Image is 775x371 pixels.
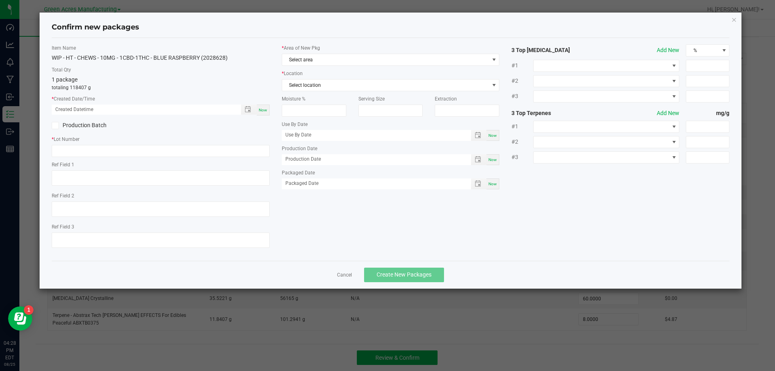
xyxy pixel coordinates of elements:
span: #3 [511,92,533,101]
label: Extraction [435,95,499,103]
h4: Confirm new packages [52,22,730,33]
iframe: Resource center unread badge [24,305,34,315]
label: Serving Size [358,95,423,103]
label: Production Date [282,145,500,152]
strong: 3 Top Terpenes [511,109,599,117]
iframe: Resource center [8,306,32,331]
span: 1 package [52,76,77,83]
label: Moisture % [282,95,346,103]
span: #2 [511,77,533,85]
span: #3 [511,153,533,161]
span: Now [488,133,497,138]
span: Select location [282,80,489,91]
span: #1 [511,61,533,70]
span: Toggle popup [471,130,487,141]
span: Create New Packages [377,271,431,278]
label: Use By Date [282,121,500,128]
label: Packaged Date [282,169,500,176]
strong: 3 Top [MEDICAL_DATA] [511,46,599,54]
span: Now [488,182,497,186]
input: Use By Date [282,130,463,140]
span: Select area [282,54,489,65]
span: Now [259,108,267,112]
span: Now [488,157,497,162]
label: Created Date/Time [52,95,270,103]
p: totaling 118407 g [52,84,270,91]
input: Created Datetime [52,105,232,115]
div: WIP - HT - CHEWS - 10MG - 1CBD-1THC - BLUE RASPBERRY (2028628) [52,54,270,62]
label: Item Name [52,44,270,52]
span: % [686,45,719,56]
button: Add New [657,109,679,117]
label: Lot Number [52,136,270,143]
span: Toggle popup [471,154,487,165]
span: Toggle popup [471,178,487,189]
strong: mg/g [686,109,729,117]
input: Production Date [282,154,463,164]
label: Total Qty [52,66,270,73]
label: Production Batch [52,121,155,130]
a: Cancel [337,272,352,279]
span: Toggle popup [241,105,257,115]
label: Ref Field 1 [52,161,270,168]
label: Location [282,70,500,77]
span: NO DATA FOUND [282,79,500,91]
button: Add New [657,46,679,54]
button: Create New Packages [364,268,444,282]
span: #2 [511,138,533,146]
label: Ref Field 2 [52,192,270,199]
input: Packaged Date [282,178,463,189]
label: Ref Field 3 [52,223,270,231]
span: #1 [511,122,533,131]
label: Area of New Pkg [282,44,500,52]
